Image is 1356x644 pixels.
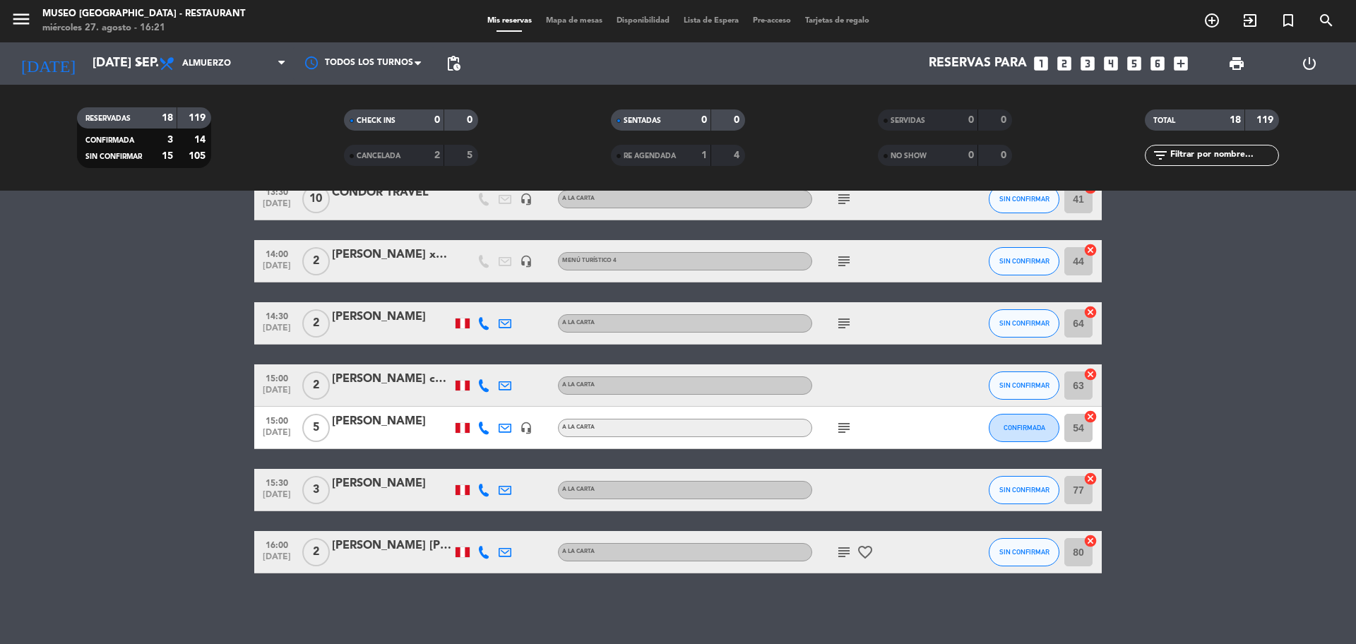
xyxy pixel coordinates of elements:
span: SIN CONFIRMAR [85,153,142,160]
button: SIN CONFIRMAR [989,476,1059,504]
i: favorite_border [857,544,874,561]
span: pending_actions [445,55,462,72]
span: RESERVADAS [85,115,131,122]
button: menu [11,8,32,35]
strong: 5 [467,150,475,160]
strong: 4 [734,150,742,160]
button: SIN CONFIRMAR [989,247,1059,275]
span: CANCELADA [357,153,400,160]
strong: 3 [167,135,173,145]
i: looks_two [1055,54,1073,73]
div: [PERSON_NAME] [332,308,452,326]
span: 2 [302,247,330,275]
span: [DATE] [259,323,295,340]
span: [DATE] [259,490,295,506]
strong: 0 [968,115,974,125]
div: [PERSON_NAME] cunyas [332,370,452,388]
i: power_settings_new [1301,55,1318,72]
span: TOTAL [1153,117,1175,124]
i: looks_6 [1148,54,1167,73]
strong: 105 [189,151,208,161]
span: SIN CONFIRMAR [999,319,1049,327]
span: Disponibilidad [609,17,677,25]
span: 2 [302,538,330,566]
strong: 18 [1230,115,1241,125]
i: cancel [1083,410,1098,424]
span: Almuerzo [182,59,231,68]
span: 2 [302,309,330,338]
strong: 18 [162,113,173,123]
i: menu [11,8,32,30]
strong: 0 [968,150,974,160]
span: Lista de Espera [677,17,746,25]
div: LOG OUT [1273,42,1345,85]
i: subject [835,419,852,436]
span: 5 [302,414,330,442]
strong: 2 [434,150,440,160]
span: SIN CONFIRMAR [999,257,1049,265]
span: 15:00 [259,369,295,386]
i: turned_in_not [1280,12,1297,29]
i: exit_to_app [1242,12,1259,29]
strong: 0 [1001,115,1009,125]
strong: 0 [467,115,475,125]
i: looks_3 [1078,54,1097,73]
i: arrow_drop_down [131,55,148,72]
span: 15:00 [259,412,295,428]
span: [DATE] [259,386,295,402]
span: Tarjetas de regalo [798,17,876,25]
span: SIN CONFIRMAR [999,381,1049,389]
i: cancel [1083,243,1098,257]
span: 3 [302,476,330,504]
i: [DATE] [11,48,85,79]
strong: 0 [701,115,707,125]
span: 16:00 [259,536,295,552]
span: A la Carta [562,424,595,430]
i: subject [835,315,852,332]
i: cancel [1083,367,1098,381]
span: Menú turístico 4 [562,258,617,263]
button: SIN CONFIRMAR [989,309,1059,338]
strong: 119 [189,113,208,123]
i: headset_mic [520,422,533,434]
i: headset_mic [520,193,533,205]
i: cancel [1083,305,1098,319]
span: CONFIRMADA [1004,424,1045,431]
span: 2 [302,371,330,400]
i: search [1318,12,1335,29]
i: looks_4 [1102,54,1120,73]
strong: 0 [1001,150,1009,160]
span: A la Carta [562,487,595,492]
span: SERVIDAS [891,117,925,124]
i: subject [835,253,852,270]
strong: 14 [194,135,208,145]
span: 14:00 [259,245,295,261]
i: add_circle_outline [1203,12,1220,29]
div: Museo [GEOGRAPHIC_DATA] - Restaurant [42,7,245,21]
strong: 0 [434,115,440,125]
span: Mapa de mesas [539,17,609,25]
span: SIN CONFIRMAR [999,486,1049,494]
i: filter_list [1152,147,1169,164]
strong: 15 [162,151,173,161]
span: SIN CONFIRMAR [999,548,1049,556]
div: miércoles 27. agosto - 16:21 [42,21,245,35]
span: [DATE] [259,552,295,568]
div: [PERSON_NAME] [332,475,452,493]
span: 15:30 [259,474,295,490]
span: print [1228,55,1245,72]
span: CONFIRMADA [85,137,134,144]
strong: 119 [1256,115,1276,125]
span: SIN CONFIRMAR [999,195,1049,203]
i: add_box [1172,54,1190,73]
span: [DATE] [259,428,295,444]
span: CHECK INS [357,117,395,124]
i: subject [835,191,852,208]
span: NO SHOW [891,153,927,160]
div: [PERSON_NAME] x2 / Inca Expert [332,246,452,264]
i: headset_mic [520,255,533,268]
span: A la Carta [562,549,595,554]
span: SENTADAS [624,117,661,124]
span: A la Carta [562,382,595,388]
span: RE AGENDADA [624,153,676,160]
